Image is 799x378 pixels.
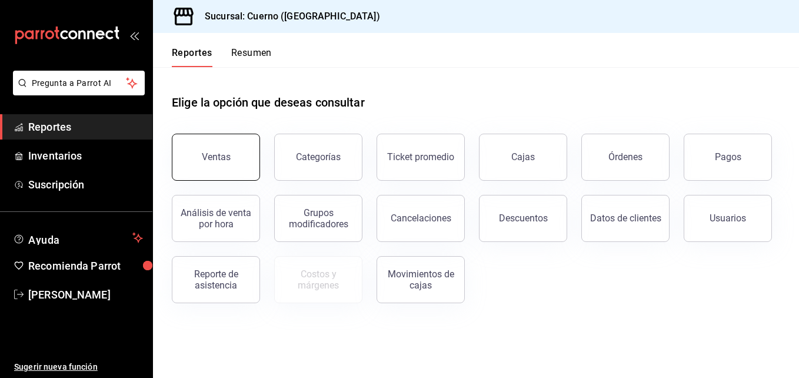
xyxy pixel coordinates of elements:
[274,256,362,303] button: Contrata inventarios para ver este reporte
[590,213,661,224] div: Datos de clientes
[384,268,457,291] div: Movimientos de cajas
[129,31,139,40] button: open_drawer_menu
[581,195,670,242] button: Datos de clientes
[28,119,143,135] span: Reportes
[14,361,143,373] span: Sugerir nueva función
[479,134,567,181] a: Cajas
[499,213,548,224] div: Descuentos
[710,213,746,224] div: Usuarios
[377,195,465,242] button: Cancelaciones
[282,207,355,230] div: Grupos modificadores
[195,9,380,24] h3: Sucursal: Cuerno ([GEOGRAPHIC_DATA])
[28,287,143,303] span: [PERSON_NAME]
[715,151,741,163] div: Pagos
[511,150,535,164] div: Cajas
[179,207,252,230] div: Análisis de venta por hora
[172,47,212,67] button: Reportes
[179,268,252,291] div: Reporte de asistencia
[377,256,465,303] button: Movimientos de cajas
[608,151,642,163] div: Órdenes
[387,151,454,163] div: Ticket promedio
[8,85,145,98] a: Pregunta a Parrot AI
[202,151,231,163] div: Ventas
[13,71,145,95] button: Pregunta a Parrot AI
[684,134,772,181] button: Pagos
[377,134,465,181] button: Ticket promedio
[274,195,362,242] button: Grupos modificadores
[274,134,362,181] button: Categorías
[172,94,365,111] h1: Elige la opción que deseas consultar
[28,177,143,193] span: Suscripción
[172,256,260,303] button: Reporte de asistencia
[28,258,143,274] span: Recomienda Parrot
[28,148,143,164] span: Inventarios
[581,134,670,181] button: Órdenes
[231,47,272,67] button: Resumen
[172,195,260,242] button: Análisis de venta por hora
[172,134,260,181] button: Ventas
[172,47,272,67] div: navigation tabs
[296,151,341,163] div: Categorías
[32,77,126,89] span: Pregunta a Parrot AI
[282,268,355,291] div: Costos y márgenes
[28,231,128,245] span: Ayuda
[391,213,451,224] div: Cancelaciones
[684,195,772,242] button: Usuarios
[479,195,567,242] button: Descuentos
